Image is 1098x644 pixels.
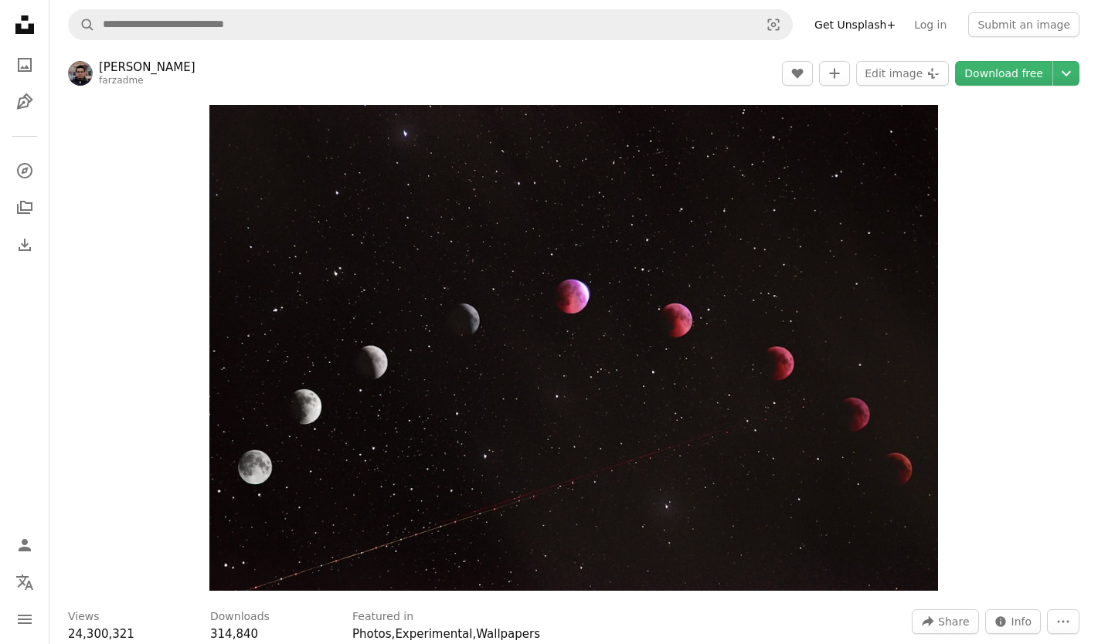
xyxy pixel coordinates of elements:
[1053,61,1079,86] button: Choose download size
[476,627,540,641] a: Wallpapers
[9,155,40,186] a: Explore
[912,609,978,634] button: Share this image
[9,530,40,561] a: Log in / Sign up
[9,86,40,117] a: Illustrations
[1047,609,1079,634] button: More Actions
[68,627,134,641] span: 24,300,321
[99,75,144,86] a: farzadme
[210,627,258,641] span: 314,840
[68,609,100,625] h3: Views
[1011,610,1032,633] span: Info
[9,192,40,223] a: Collections
[9,567,40,598] button: Language
[392,627,396,641] span: ,
[210,609,270,625] h3: Downloads
[9,229,40,260] a: Download History
[395,627,472,641] a: Experimental
[9,604,40,635] button: Menu
[99,59,195,75] a: [PERSON_NAME]
[352,609,413,625] h3: Featured in
[968,12,1079,37] button: Submit an image
[9,49,40,80] a: Photos
[938,610,969,633] span: Share
[68,61,93,86] img: Go to Farzad Mohsenvand's profile
[352,627,392,641] a: Photos
[819,61,850,86] button: Add to Collection
[985,609,1042,634] button: Stats about this image
[856,61,949,86] button: Edit image
[755,10,792,39] button: Visual search
[68,9,793,40] form: Find visuals sitewide
[905,12,956,37] a: Log in
[782,61,813,86] button: Like
[805,12,905,37] a: Get Unsplash+
[69,10,95,39] button: Search Unsplash
[955,61,1052,86] a: Download free
[209,105,939,591] button: Zoom in on this image
[472,627,476,641] span: ,
[209,105,939,591] img: Lunar eclipse illustration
